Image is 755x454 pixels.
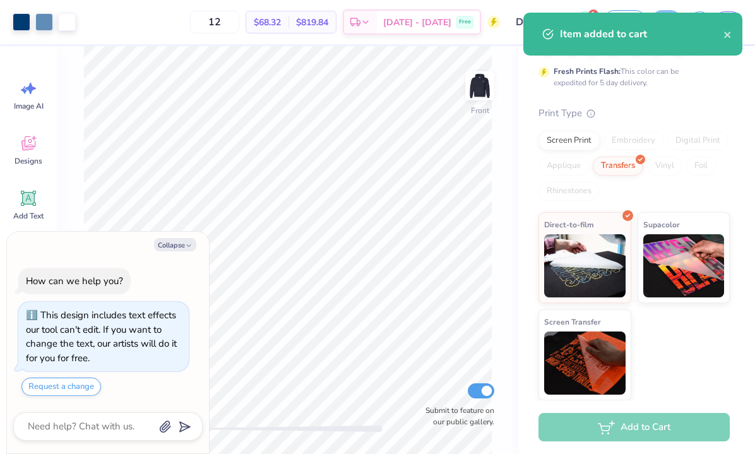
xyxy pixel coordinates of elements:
[21,378,101,396] button: Request a change
[506,9,568,35] input: Untitled Design
[14,101,44,111] span: Image AI
[643,234,725,297] img: Supacolor
[419,405,494,427] label: Submit to feature on our public gallery.
[459,18,471,27] span: Free
[544,234,626,297] img: Direct-to-film
[667,131,728,150] div: Digital Print
[538,106,730,121] div: Print Type
[15,156,42,166] span: Designs
[154,238,196,251] button: Collapse
[383,16,451,29] span: [DATE] - [DATE]
[296,16,328,29] span: $819.84
[190,11,239,33] input: – –
[254,16,281,29] span: $68.32
[588,9,598,20] span: 1
[560,27,723,42] div: Item added to cart
[26,275,123,287] div: How can we help you?
[538,131,600,150] div: Screen Print
[723,27,732,42] button: close
[686,157,716,176] div: Foil
[554,66,621,76] strong: Fresh Prints Flash:
[544,315,601,328] span: Screen Transfer
[471,105,489,116] div: Front
[13,211,44,221] span: Add Text
[647,157,682,176] div: Vinyl
[538,182,600,201] div: Rhinestones
[26,309,177,364] div: This design includes text effects our tool can't edit. If you want to change the text, our artist...
[544,332,626,395] img: Screen Transfer
[467,73,492,99] img: Front
[643,218,680,231] span: Supacolor
[603,131,663,150] div: Embroidery
[544,218,594,231] span: Direct-to-film
[554,66,709,88] div: This color can be expedited for 5 day delivery.
[593,157,643,176] div: Transfers
[538,157,589,176] div: Applique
